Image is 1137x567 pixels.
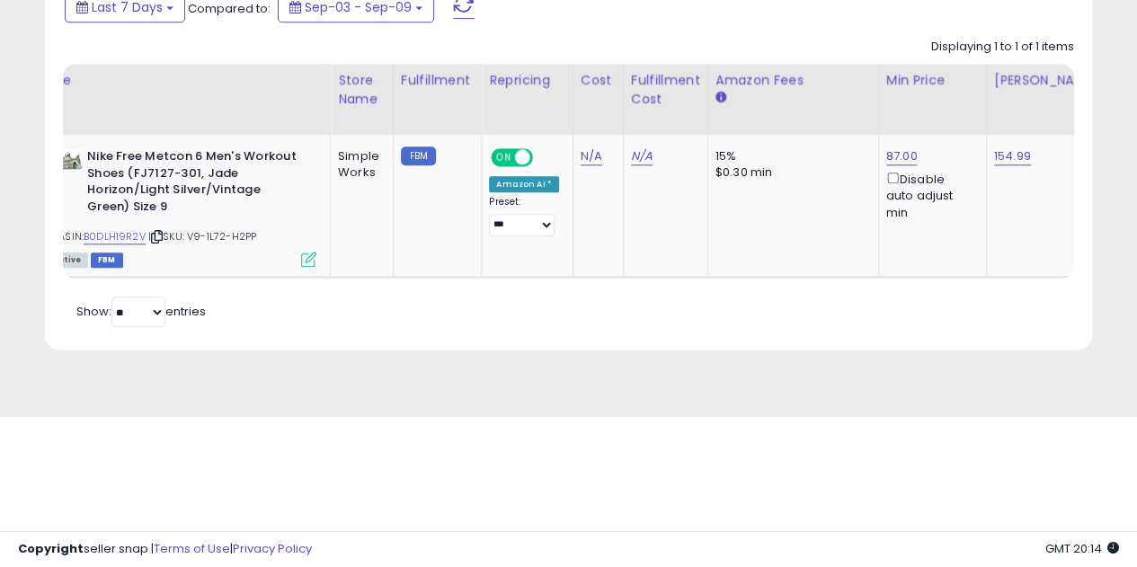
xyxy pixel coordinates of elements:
a: 154.99 [994,147,1031,165]
div: Title [42,71,323,90]
span: All listings currently available for purchase on Amazon [47,252,88,268]
span: FBM [91,252,123,268]
div: Amazon AI * [489,176,559,192]
div: Preset: [489,196,559,236]
a: N/A [581,147,602,165]
div: [PERSON_NAME] [994,71,1101,90]
div: Displaying 1 to 1 of 1 items [931,39,1074,56]
a: 87.00 [886,147,918,165]
div: Fulfillment [401,71,474,90]
div: Store Name [338,71,386,109]
b: Nike Free Metcon 6 Men's Workout Shoes (FJ7127-301, Jade Horizon/Light Silver/Vintage Green) Size 9 [87,148,306,219]
a: N/A [631,147,653,165]
span: | SKU: V9-1L72-H2PP [148,229,256,244]
small: FBM [401,146,436,165]
div: 15% [715,148,865,164]
small: Amazon Fees. [715,90,726,106]
span: OFF [530,150,559,165]
div: Repricing [489,71,565,90]
div: Fulfillment Cost [631,71,700,109]
a: B0DLH19R2V [84,229,146,244]
img: 319ar10dPhL._SL40_.jpg [47,148,83,171]
div: Min Price [886,71,979,90]
div: Simple Works [338,148,379,181]
span: Show: entries [76,303,206,320]
div: Cost [581,71,616,90]
div: $0.30 min [715,164,865,181]
span: ON [493,150,515,165]
div: Amazon Fees [715,71,871,90]
div: Disable auto adjust min [886,169,973,221]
